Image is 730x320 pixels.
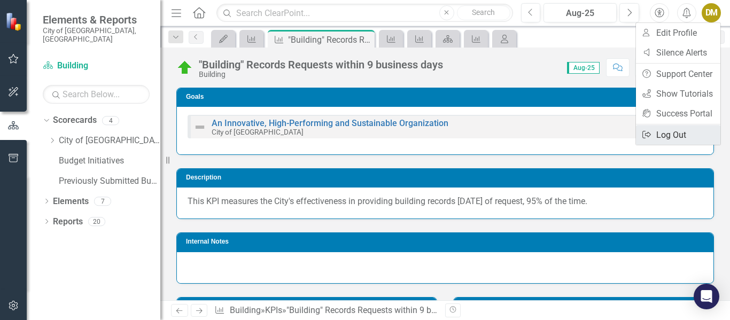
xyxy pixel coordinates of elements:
[176,59,193,76] img: On Target
[214,305,437,317] div: » »
[88,217,105,226] div: 20
[265,305,282,315] a: KPIs
[53,114,97,127] a: Scorecards
[199,71,443,79] div: Building
[636,125,720,145] a: Log Out
[186,93,708,100] h3: Goals
[53,196,89,208] a: Elements
[216,4,512,22] input: Search ClearPoint...
[5,12,24,30] img: ClearPoint Strategy
[102,116,119,125] div: 4
[636,64,720,84] a: Support Center
[186,238,708,245] h3: Internal Notes
[193,121,206,134] img: Not Defined
[543,3,617,22] button: Aug-25
[43,60,150,72] a: Building
[43,13,150,26] span: Elements & Reports
[186,174,708,181] h3: Description
[694,284,719,309] div: Open Intercom Messenger
[212,118,448,128] a: An Innovative, High-Performing and Sustainable Organization
[59,135,160,147] a: City of [GEOGRAPHIC_DATA]
[94,197,111,206] div: 7
[199,59,443,71] div: "Building" Records Requests within 9 business days
[457,5,510,20] button: Search
[547,7,613,20] div: Aug-25
[59,155,160,167] a: Budget Initiatives
[288,33,372,46] div: "Building" Records Requests within 9 business days
[53,216,83,228] a: Reports
[636,104,720,123] a: Success Portal
[702,3,721,22] button: DM
[230,305,261,315] a: Building
[286,305,480,315] div: "Building" Records Requests within 9 business days
[188,196,587,206] span: This KPI measures the City's effectiveness in providing building records [DATE] of request, 95% o...
[567,62,600,74] span: Aug-25
[43,85,150,104] input: Search Below...
[212,128,304,136] small: City of [GEOGRAPHIC_DATA]
[636,23,720,43] a: Edit Profile
[472,8,495,17] span: Search
[43,26,150,44] small: City of [GEOGRAPHIC_DATA], [GEOGRAPHIC_DATA]
[636,84,720,104] a: Show Tutorials
[636,43,720,63] a: Silence Alerts
[59,175,160,188] a: Previously Submitted Budget Initiatives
